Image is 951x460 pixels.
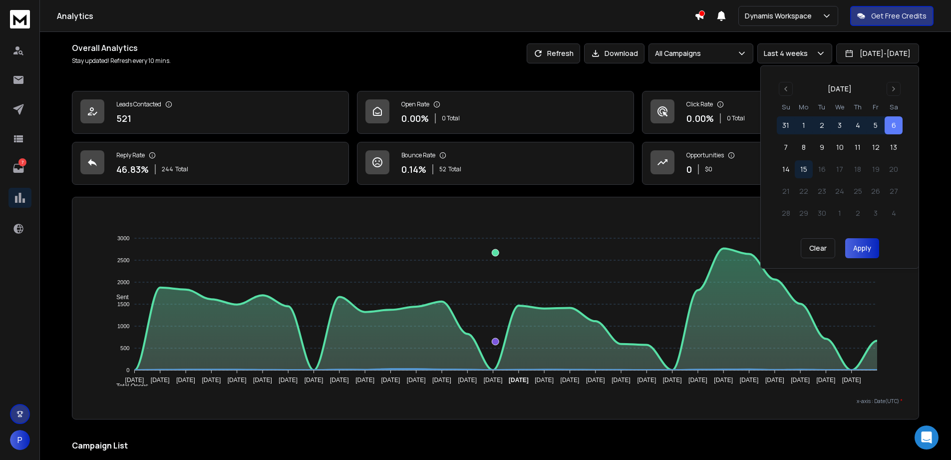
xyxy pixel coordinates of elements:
p: 46.83 % [116,162,149,176]
a: Leads Contacted521 [72,91,349,134]
button: 14 [777,160,795,178]
p: All Campaigns [655,48,705,58]
th: Monday [795,102,813,112]
button: Go to previous month [779,82,793,96]
span: Total [448,165,461,173]
p: 0.00 % [686,111,714,125]
button: P [10,430,30,450]
tspan: [DATE] [407,377,426,384]
span: Total Opens [109,383,148,390]
a: Open Rate0.00%0 Total [357,91,634,134]
tspan: [DATE] [663,377,682,384]
tspan: 1500 [117,301,129,307]
span: Sent [109,294,129,301]
tspan: 500 [120,345,129,351]
button: 31 [777,116,795,134]
p: 7 [18,158,26,166]
button: Apply [845,238,879,258]
tspan: [DATE] [279,377,298,384]
tspan: [DATE] [791,377,810,384]
tspan: [DATE] [458,377,477,384]
tspan: [DATE] [253,377,272,384]
tspan: [DATE] [484,377,503,384]
tspan: [DATE] [765,377,784,384]
p: 0 Total [442,114,460,122]
tspan: 3000 [117,235,129,241]
button: Download [584,43,644,63]
p: 0.00 % [401,111,429,125]
tspan: [DATE] [228,377,247,384]
button: 12 [867,138,885,156]
p: 521 [116,111,131,125]
p: Get Free Credits [871,11,927,21]
button: [DATE]-[DATE] [836,43,919,63]
th: Saturday [885,102,903,112]
p: Open Rate [401,100,429,108]
p: Click Rate [686,100,713,108]
p: x-axis : Date(UTC) [88,398,903,405]
button: Get Free Credits [850,6,934,26]
button: 15 [795,160,813,178]
button: 10 [831,138,849,156]
h1: Analytics [57,10,694,22]
tspan: [DATE] [740,377,759,384]
tspan: [DATE] [432,377,451,384]
tspan: 2000 [117,279,129,285]
tspan: [DATE] [305,377,323,384]
p: Download [605,48,638,58]
h2: Campaign List [72,440,919,452]
button: 5 [867,116,885,134]
p: 0 Total [727,114,745,122]
a: Reply Rate46.83%244Total [72,142,349,185]
tspan: 1000 [117,323,129,329]
p: 0 [686,162,692,176]
th: Sunday [777,102,795,112]
button: 2 [813,116,831,134]
tspan: [DATE] [355,377,374,384]
th: Wednesday [831,102,849,112]
div: [DATE] [828,84,852,94]
span: 52 [439,165,446,173]
button: 13 [885,138,903,156]
p: 0.14 % [401,162,426,176]
p: Reply Rate [116,151,145,159]
th: Tuesday [813,102,831,112]
a: Opportunities0$0 [642,142,919,185]
p: Stay updated! Refresh every 10 mins. [72,57,171,65]
tspan: [DATE] [330,377,349,384]
tspan: [DATE] [688,377,707,384]
p: $ 0 [705,165,712,173]
button: Refresh [527,43,580,63]
th: Thursday [849,102,867,112]
tspan: [DATE] [637,377,656,384]
p: Refresh [547,48,574,58]
a: Bounce Rate0.14%52Total [357,142,634,185]
button: 3 [831,116,849,134]
a: Click Rate0.00%0 Total [642,91,919,134]
button: 4 [849,116,867,134]
p: Leads Contacted [116,100,161,108]
tspan: [DATE] [817,377,836,384]
tspan: [DATE] [612,377,631,384]
tspan: [DATE] [151,377,170,384]
h1: Overall Analytics [72,42,171,54]
button: 11 [849,138,867,156]
tspan: [DATE] [202,377,221,384]
button: Go to next month [887,82,901,96]
div: Open Intercom Messenger [915,426,939,450]
p: Opportunities [686,151,724,159]
tspan: 2500 [117,257,129,263]
tspan: [DATE] [176,377,195,384]
tspan: [DATE] [509,377,529,384]
button: 8 [795,138,813,156]
span: 244 [162,165,173,173]
tspan: [DATE] [535,377,554,384]
tspan: 0 [126,367,129,373]
th: Friday [867,102,885,112]
p: Bounce Rate [401,151,435,159]
button: Clear [801,238,835,258]
tspan: [DATE] [125,377,144,384]
tspan: [DATE] [842,377,861,384]
img: logo [10,10,30,28]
